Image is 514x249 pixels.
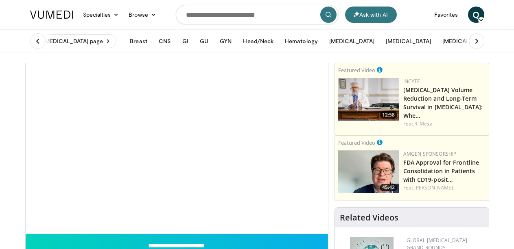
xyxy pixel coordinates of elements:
div: Feat. [403,120,486,128]
a: Favorites [429,7,463,23]
button: GI [177,33,193,49]
a: FDA Approval for Frontline Consolidation in Patients with CD19-posit… [403,159,479,183]
a: [PERSON_NAME] [414,184,453,191]
a: 45:42 [338,150,399,193]
button: Hematology [280,33,323,49]
a: R. Mesa [414,120,433,127]
video-js: Video Player [26,63,328,234]
img: VuMedi Logo [30,11,73,19]
button: [MEDICAL_DATA] [381,33,436,49]
a: [MEDICAL_DATA] Volume Reduction and Long-Term Survival in [MEDICAL_DATA]: Whe… [403,86,483,119]
a: Specialties [78,7,124,23]
a: Incyte [403,78,420,85]
button: GU [195,33,213,49]
button: GYN [215,33,236,49]
button: Head/Neck [238,33,278,49]
a: Browse [124,7,161,23]
img: 7350bff6-2067-41fe-9408-af54c6d3e836.png.150x105_q85_crop-smart_upscale.png [338,78,399,121]
img: 0487cae3-be8e-480d-8894-c5ed9a1cba93.png.150x105_q85_crop-smart_upscale.png [338,150,399,193]
input: Search topics, interventions [176,5,339,24]
button: Breast [125,33,152,49]
small: Featured Video [338,139,375,146]
h4: Related Videos [340,213,398,223]
button: [MEDICAL_DATA] [324,33,379,49]
small: Featured Video [338,66,375,74]
div: Feat. [403,184,486,192]
button: CNS [154,33,176,49]
button: Ask with AI [345,7,397,23]
span: 45:42 [380,184,397,191]
a: 12:58 [338,78,399,121]
a: Amgen Sponsorship [403,150,457,157]
button: [MEDICAL_DATA] [437,33,492,49]
a: Q [468,7,484,23]
a: Visit [MEDICAL_DATA] page [25,34,117,48]
span: 12:58 [380,111,397,119]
